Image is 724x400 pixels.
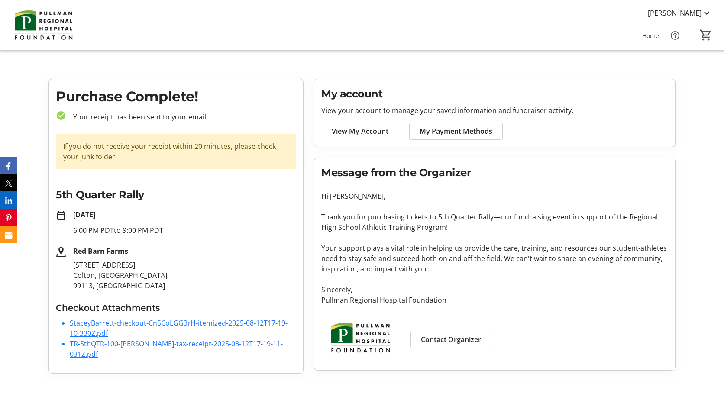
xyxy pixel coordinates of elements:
[410,331,491,348] a: Contact Organizer
[321,191,668,201] p: Hi [PERSON_NAME],
[641,6,719,20] button: [PERSON_NAME]
[666,27,684,44] button: Help
[56,301,296,314] h3: Checkout Attachments
[56,210,66,221] mat-icon: date_range
[321,316,400,360] img: Pullman Regional Hospital Foundation logo
[70,318,288,338] a: StaceyBarrett-checkout-CnSCoLGG3rH-itemized-2025-08-12T17-19-10-330Z.pdf
[73,225,296,235] p: 6:00 PM PDT to 9:00 PM PDT
[698,27,714,43] button: Cart
[5,3,82,47] img: Pullman Regional Hospital Foundation's Logo
[648,8,701,18] span: [PERSON_NAME]
[321,212,668,232] p: Thank you for purchasing tickets to 5th Quarter Rally—our fundraising event in support of the Reg...
[420,126,492,136] span: My Payment Methods
[642,31,659,40] span: Home
[635,28,666,44] a: Home
[66,112,296,122] p: Your receipt has been sent to your email.
[321,243,668,274] p: Your support plays a vital role in helping us provide the care, training, and resources our stude...
[321,165,668,181] h2: Message from the Organizer
[321,123,399,140] a: View My Account
[421,334,481,345] span: Contact Organizer
[321,295,668,305] p: Pullman Regional Hospital Foundation
[56,134,296,169] div: If you do not receive your receipt within 20 minutes, please check your junk folder.
[321,86,668,102] h2: My account
[56,110,66,121] mat-icon: check_circle
[321,284,668,295] p: Sincerely,
[321,105,668,116] p: View your account to manage your saved information and fundraiser activity.
[73,246,128,256] strong: Red Barn Farms
[70,339,283,359] a: TR-5thQTR-100-[PERSON_NAME]-tax-receipt-2025-08-12T17-19-11-031Z.pdf
[56,86,296,107] h1: Purchase Complete!
[332,126,388,136] span: View My Account
[73,210,95,219] strong: [DATE]
[73,260,296,291] p: [STREET_ADDRESS] Colton, [GEOGRAPHIC_DATA] 99113, [GEOGRAPHIC_DATA]
[56,187,296,203] h2: 5th Quarter Rally
[409,123,503,140] a: My Payment Methods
